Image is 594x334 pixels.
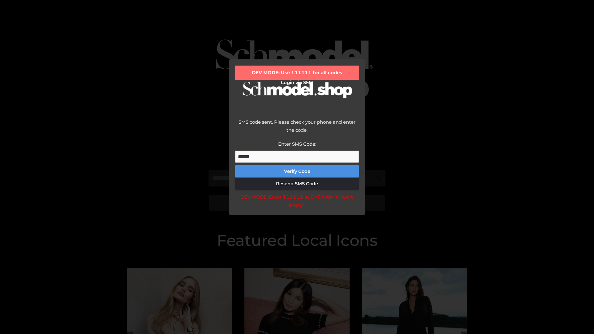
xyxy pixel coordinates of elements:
[235,66,359,80] div: DEV MODE: Use 111111 for all codes
[278,141,316,147] label: Enter SMS Code:
[235,80,359,85] h2: Login via SMS
[235,193,359,209] div: DEV MODE: Enter 111111 as SMS code (or leave empty).
[235,178,359,190] button: Resend SMS Code
[235,165,359,178] button: Verify Code
[235,118,359,140] div: SMS code sent. Please check your phone and enter the code.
